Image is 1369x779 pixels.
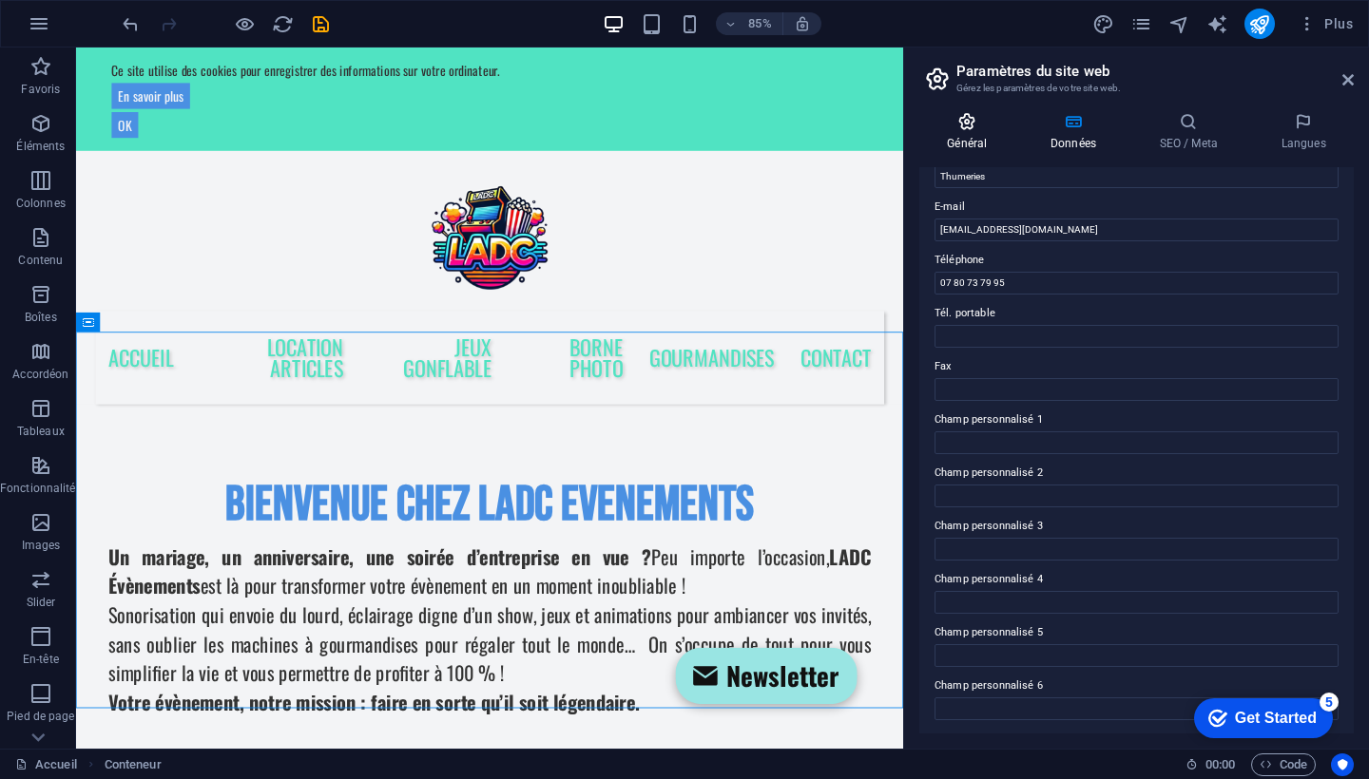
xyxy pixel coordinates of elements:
[1298,14,1353,33] span: Plus
[935,515,1339,538] label: Champ personnalisé 3
[309,12,332,35] button: save
[919,112,1023,152] h4: Général
[25,310,57,325] p: Boîtes
[705,706,919,772] button: Open form panel
[233,12,256,35] button: Cliquez ici pour quitter le mode Aperçu et poursuivre l'édition.
[17,424,65,439] p: Tableaux
[7,709,74,724] p: Pied de page
[1130,13,1152,35] i: Pages (Ctrl+Alt+S)
[716,12,783,35] button: 85%
[22,538,61,553] p: Images
[935,196,1339,218] label: E-mail
[16,139,65,154] p: Éléments
[1092,12,1115,35] button: design
[1168,13,1190,35] i: Navigateur
[1168,12,1191,35] button: navigator
[956,63,1354,80] h2: Paramètres du site web
[105,753,162,776] span: Cliquez pour sélectionner. Double-cliquez pour modifier.
[935,674,1339,697] label: Champ personnalisé 6
[1244,9,1275,39] button: publish
[765,719,897,759] span: Newsletter
[15,9,154,49] div: Get Started 5 items remaining, 0% complete
[12,367,68,382] p: Accordéon
[1260,753,1307,776] span: Code
[935,462,1339,484] label: Champ personnalisé 2
[1131,112,1253,152] h4: SEO / Meta
[1331,753,1354,776] button: Usercentrics
[1219,757,1222,771] span: :
[56,21,138,38] div: Get Started
[120,13,142,35] i: Annuler : Modifier l'ombre (Ctrl+Z)
[18,253,63,268] p: Contenu
[1290,9,1360,39] button: Plus
[141,4,160,23] div: 5
[794,15,811,32] i: Lors du redimensionnement, ajuster automatiquement le niveau de zoom en fonction de l'appareil sé...
[16,196,66,211] p: Colonnes
[272,13,294,35] i: Actualiser la page
[935,621,1339,644] label: Champ personnalisé 5
[1023,112,1132,152] h4: Données
[27,595,56,610] p: Slider
[956,80,1316,97] h3: Gérez les paramètres de votre site web.
[1092,13,1114,35] i: Design (Ctrl+Alt+Y)
[935,302,1339,325] label: Tél. portable
[119,12,142,35] button: undo
[1253,112,1354,152] h4: Langues
[1206,12,1229,35] button: text_generator
[935,249,1339,272] label: Téléphone
[1251,753,1316,776] button: Code
[1130,12,1153,35] button: pages
[935,568,1339,591] label: Champ personnalisé 4
[935,408,1339,431] label: Champ personnalisé 1
[1186,753,1236,776] h6: Durée de la session
[105,753,162,776] nav: breadcrumb
[935,355,1339,378] label: Fax
[271,12,294,35] button: reload
[21,82,60,97] p: Favoris
[744,12,775,35] h6: 85%
[23,652,59,667] p: En-tête
[1205,753,1235,776] span: 00 00
[310,13,332,35] i: Enregistrer (Ctrl+S)
[15,753,77,776] a: Cliquez pour annuler la sélection. Double-cliquez pour ouvrir Pages.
